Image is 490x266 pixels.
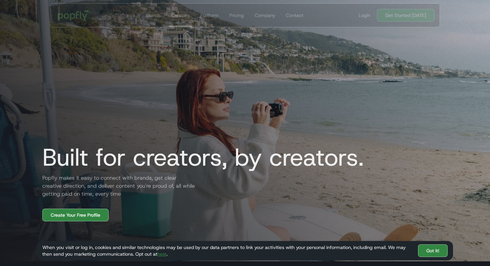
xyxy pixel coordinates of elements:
[169,4,192,27] a: Creators
[42,209,109,221] a: Create Your Free Profile
[255,12,275,19] div: Company
[143,4,163,27] a: Brands
[42,244,413,257] div: When you visit or log in, cookies and similar technologies may be used by our data partners to li...
[229,12,244,19] div: Pricing
[198,4,221,27] a: Platform
[356,12,373,19] a: Login
[286,12,303,19] div: Contact
[252,4,278,27] a: Company
[37,144,364,171] h1: Built for creators, by creators.
[171,12,190,19] div: Creators
[227,4,247,27] a: Pricing
[146,12,161,19] div: Brands
[157,251,167,257] a: here
[53,5,96,25] a: home
[200,12,219,19] div: Platform
[359,12,370,19] div: Login
[377,9,434,22] a: Get Started [DATE]
[283,4,306,27] a: Contact
[418,244,448,257] a: Got It!
[37,174,197,198] h2: Popfly makes it easy to connect with brands, get clear creative direction, and deliver content yo...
